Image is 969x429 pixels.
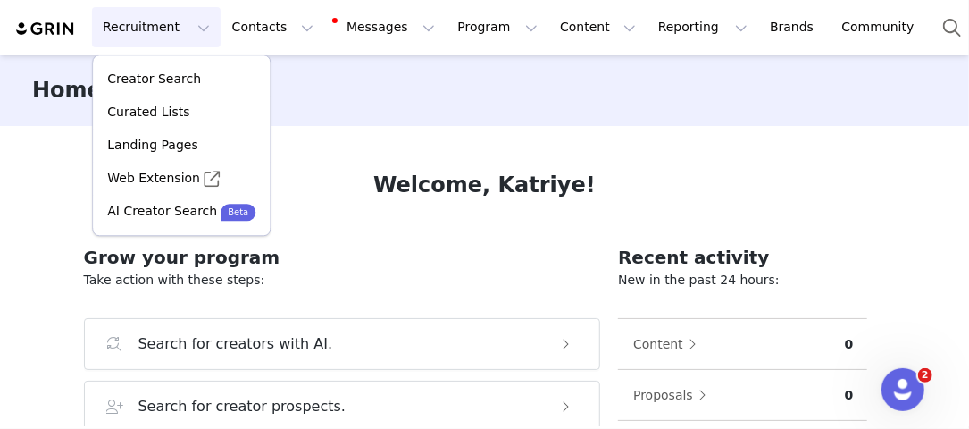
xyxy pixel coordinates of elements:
[92,7,221,47] button: Recruitment
[618,271,867,290] p: New in the past 24 hours:
[881,368,924,411] iframe: Intercom live chat
[831,7,933,47] a: Community
[228,206,248,219] p: Beta
[549,7,647,47] button: Content
[84,271,601,290] p: Take action with these steps:
[84,244,601,271] h2: Grow your program
[138,333,333,355] h3: Search for creators with AI.
[918,368,932,383] span: 2
[632,381,715,409] button: Proposals
[618,244,867,271] h2: Recent activity
[14,21,77,38] img: grin logo
[84,318,601,370] button: Search for creators with AI.
[107,103,189,122] p: Curated Lists
[373,169,596,201] h1: Welcome, Katriye!
[845,335,854,354] p: 0
[32,74,102,106] h3: Home
[138,396,347,417] h3: Search for creator prospects.
[107,202,217,221] p: AI Creator Search
[759,7,830,47] a: Brands
[107,70,201,88] p: Creator Search
[647,7,758,47] button: Reporting
[107,136,197,155] p: Landing Pages
[325,7,446,47] button: Messages
[845,386,854,405] p: 0
[221,7,324,47] button: Contacts
[632,330,706,358] button: Content
[447,7,548,47] button: Program
[107,169,200,188] p: Web Extension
